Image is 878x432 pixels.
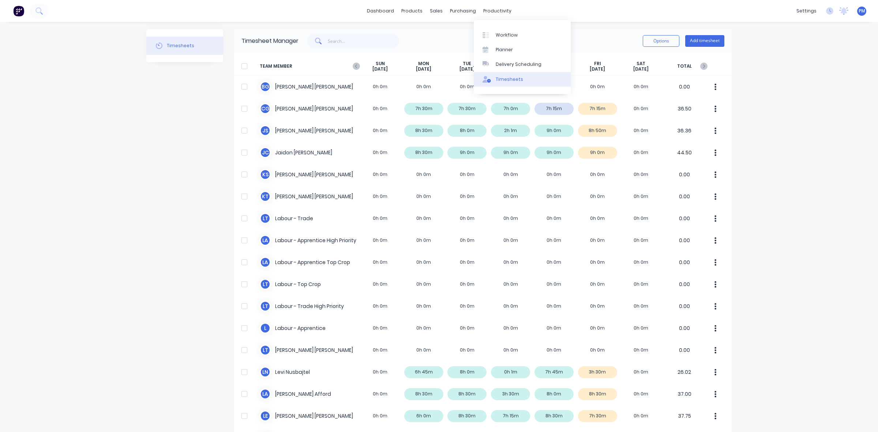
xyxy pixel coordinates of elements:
span: TOTAL [663,61,706,72]
span: SUN [376,61,385,67]
span: FRI [594,61,601,67]
div: sales [426,5,446,16]
div: productivity [480,5,515,16]
span: [DATE] [590,66,605,72]
span: TEAM MEMBER [260,61,359,72]
div: Timesheets [167,42,194,49]
span: [DATE] [459,66,475,72]
span: MON [418,61,429,67]
span: [DATE] [633,66,649,72]
span: PM [859,8,865,14]
a: Planner [474,42,571,57]
a: Workflow [474,27,571,42]
a: Timesheets [474,72,571,87]
button: Options [643,35,679,47]
div: settings [793,5,820,16]
span: [DATE] [372,66,388,72]
span: SAT [637,61,645,67]
div: Delivery Scheduling [496,61,541,68]
button: Add timesheet [685,35,724,47]
input: Search... [328,34,399,48]
div: products [398,5,426,16]
a: dashboard [363,5,398,16]
img: Factory [13,5,24,16]
span: [DATE] [416,66,431,72]
div: Timesheet Manager [241,37,299,45]
div: purchasing [446,5,480,16]
div: Timesheets [496,76,523,83]
div: Planner [496,46,513,53]
span: TUE [463,61,471,67]
a: Delivery Scheduling [474,57,571,72]
div: Workflow [496,32,518,38]
button: Timesheets [146,37,223,55]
